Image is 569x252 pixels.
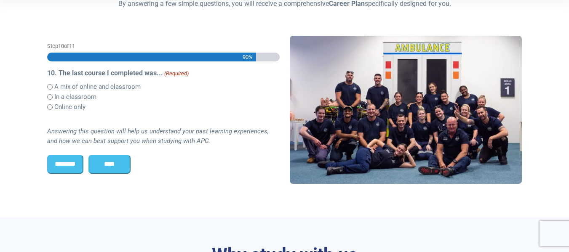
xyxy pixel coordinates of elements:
span: 10 [58,43,64,49]
span: 90% [242,53,253,61]
i: Answering this question will help us understand your past learning experiences, and how we can be... [47,127,269,145]
label: A mix of online and classroom [54,82,141,92]
label: In a classroom [54,92,96,102]
label: Online only [54,102,85,112]
legend: 10. The last course I completed was... [47,68,280,78]
span: (Required) [163,69,189,78]
span: 11 [69,43,75,49]
p: Step of [47,42,280,50]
